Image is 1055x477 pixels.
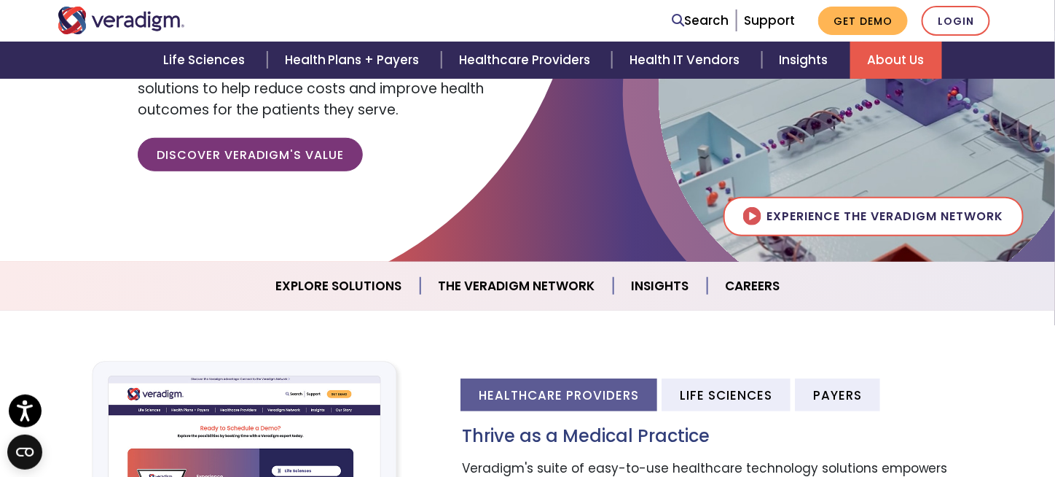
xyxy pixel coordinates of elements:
[662,379,791,411] li: Life Sciences
[420,268,613,305] a: The Veradigm Network
[707,268,797,305] a: Careers
[762,42,850,79] a: Insights
[442,42,612,79] a: Healthcare Providers
[672,11,729,31] a: Search
[460,379,657,411] li: Healthcare Providers
[7,435,42,470] button: Open CMP widget
[138,58,513,120] span: Empowering our clients with trusted data, insights, and solutions to help reduce costs and improv...
[744,12,795,29] a: Support
[462,426,997,447] h3: Thrive as a Medical Practice
[612,42,761,79] a: Health IT Vendors
[267,42,442,79] a: Health Plans + Payers
[795,379,880,411] li: Payers
[850,42,942,79] a: About Us
[922,6,990,36] a: Login
[613,268,707,305] a: Insights
[258,268,420,305] a: Explore Solutions
[58,7,185,34] img: Veradigm logo
[146,42,267,79] a: Life Sciences
[818,7,908,35] a: Get Demo
[138,138,363,171] a: Discover Veradigm's Value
